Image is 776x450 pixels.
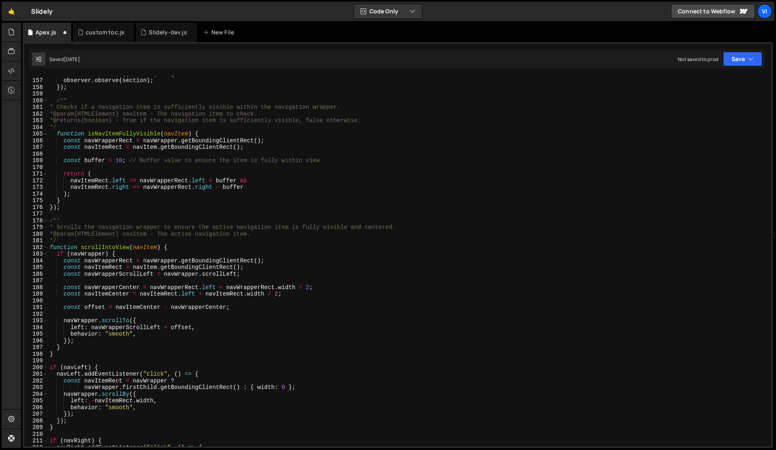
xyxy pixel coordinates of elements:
div: 168 [24,151,48,158]
div: [DATE] [64,56,80,63]
button: Save [723,52,762,66]
div: 184 [24,258,48,264]
div: 162 [24,111,48,118]
div: 160 [24,97,48,104]
div: 158 [24,84,48,91]
div: 208 [24,418,48,425]
div: 187 [24,277,48,284]
div: 177 [24,211,48,218]
div: 182 [24,244,48,251]
div: 165 [24,131,48,137]
div: 200 [24,364,48,371]
div: New File [203,28,237,36]
div: Slidely-dev.js [149,28,187,36]
div: Saved [49,56,80,63]
div: 181 [24,237,48,244]
div: 199 [24,357,48,364]
div: 180 [24,231,48,238]
div: 206 [24,404,48,411]
div: 163 [24,117,48,124]
a: Connect to Webflow [671,4,755,19]
div: 178 [24,218,48,224]
div: 174 [24,191,48,198]
div: 193 [24,317,48,324]
div: 202 [24,378,48,385]
div: 166 [24,137,48,144]
div: 183 [24,251,48,258]
div: 207 [24,411,48,418]
div: 190 [24,298,48,304]
div: Apex.js [36,28,56,36]
div: 157 [24,77,48,84]
div: custom toc.js [86,28,124,36]
div: 179 [24,224,48,231]
div: 164 [24,124,48,131]
div: 188 [24,284,48,291]
div: 185 [24,264,48,271]
button: Code Only [354,4,422,19]
div: 172 [24,177,48,184]
div: 205 [24,397,48,404]
div: 161 [24,104,48,111]
div: Not saved to prod [678,56,718,63]
div: 211 [24,437,48,444]
div: 195 [24,331,48,338]
div: 173 [24,184,48,191]
div: 169 [24,157,48,164]
div: 170 [24,164,48,171]
div: 171 [24,171,48,177]
a: 🤙 [2,2,21,21]
div: 191 [24,304,48,311]
div: 201 [24,371,48,378]
div: 204 [24,391,48,398]
div: 198 [24,351,48,358]
div: 159 [24,91,48,97]
div: 209 [24,424,48,431]
div: 186 [24,271,48,278]
div: 176 [24,204,48,211]
div: 192 [24,311,48,318]
div: 194 [24,324,48,331]
div: 210 [24,431,48,438]
div: 167 [24,144,48,151]
div: 197 [24,344,48,351]
div: 196 [24,338,48,344]
div: 203 [24,384,48,391]
a: Vi [757,4,772,19]
div: 175 [24,197,48,204]
div: 189 [24,291,48,298]
div: Slidely [31,6,53,16]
